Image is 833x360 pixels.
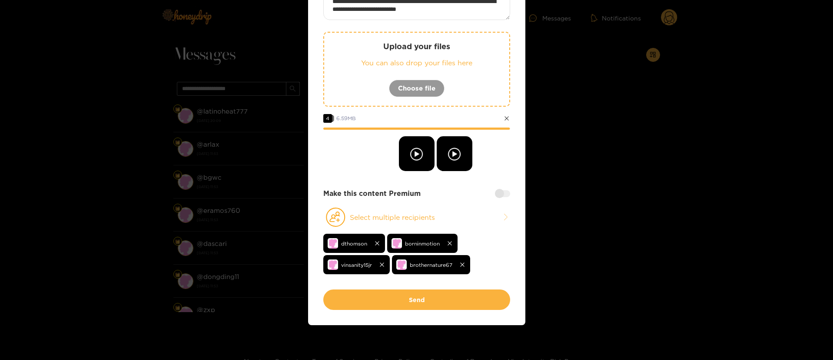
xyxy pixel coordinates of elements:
button: Choose file [389,80,445,97]
img: no-avatar.png [392,238,402,249]
span: 4 [323,114,332,123]
p: You can also drop your files here [342,58,492,68]
span: dthomson [341,239,367,249]
button: Send [323,289,510,310]
img: no-avatar.png [328,238,338,249]
span: vinsanity15jr [341,260,372,270]
p: Upload your files [342,41,492,51]
span: brothernature67 [410,260,452,270]
span: borninmotion [405,239,440,249]
strong: Make this content Premium [323,188,421,199]
img: no-avatar.png [328,259,338,270]
img: no-avatar.png [396,259,407,270]
span: 6.59 MB [336,115,356,121]
button: Select multiple recipients [323,207,510,227]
